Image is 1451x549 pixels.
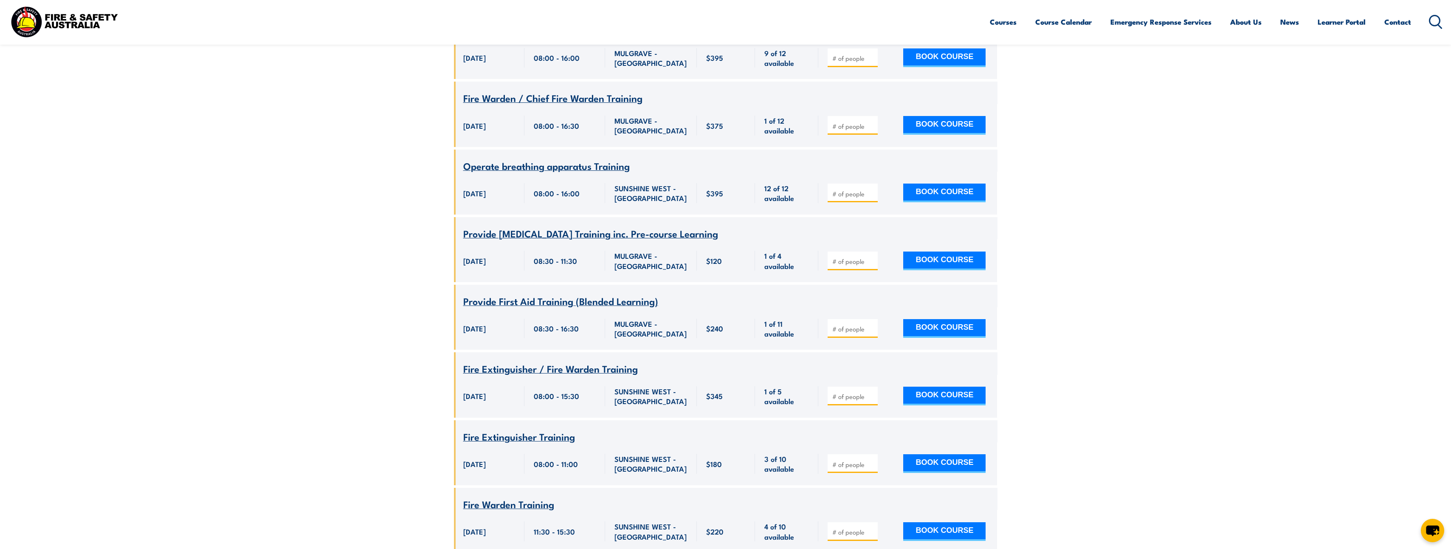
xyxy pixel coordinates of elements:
span: 08:00 - 16:00 [534,53,580,62]
button: BOOK COURSE [903,48,986,67]
span: $220 [706,526,724,536]
span: Fire Warden Training [463,497,554,511]
span: 1 of 4 available [764,251,809,271]
span: 08:00 - 11:00 [534,459,578,469]
input: # of people [832,460,875,469]
span: SUNSHINE WEST - [GEOGRAPHIC_DATA] [614,454,687,474]
span: $240 [706,323,723,333]
button: BOOK COURSE [903,387,986,405]
span: MULGRAVE - [GEOGRAPHIC_DATA] [614,116,687,136]
span: $395 [706,188,723,198]
span: 08:00 - 15:30 [534,391,579,401]
span: $395 [706,53,723,62]
span: SUNSHINE WEST - [GEOGRAPHIC_DATA] [614,521,687,541]
span: 1 of 11 available [764,319,809,339]
a: Contact [1384,11,1411,33]
a: Courses [990,11,1017,33]
span: 4 of 10 available [764,521,809,541]
button: BOOK COURSE [903,319,986,338]
span: $375 [706,121,723,130]
span: Provide First Aid Training (Blended Learning) [463,294,658,308]
span: [DATE] [463,256,486,266]
a: About Us [1230,11,1262,33]
span: [DATE] [463,188,486,198]
input: # of people [832,190,875,198]
a: Fire Warden / Chief Fire Warden Training [463,93,642,104]
span: 08:00 - 16:00 [534,188,580,198]
span: SUNSHINE WEST - [GEOGRAPHIC_DATA] [614,183,687,203]
span: [DATE] [463,526,486,536]
span: [DATE] [463,323,486,333]
button: BOOK COURSE [903,454,986,473]
span: [DATE] [463,121,486,130]
span: [DATE] [463,53,486,62]
a: Course Calendar [1035,11,1092,33]
input: # of people [832,528,875,536]
span: $180 [706,459,722,469]
a: News [1280,11,1299,33]
a: Provide [MEDICAL_DATA] Training inc. Pre-course Learning [463,229,718,239]
button: BOOK COURSE [903,252,986,270]
a: Fire Warden Training [463,499,554,510]
span: Fire Extinguisher / Fire Warden Training [463,361,638,376]
span: 08:30 - 11:30 [534,256,577,266]
span: [DATE] [463,391,486,401]
input: # of people [832,392,875,401]
a: Learner Portal [1318,11,1366,33]
button: BOOK COURSE [903,522,986,541]
span: 9 of 12 available [764,48,809,68]
span: Fire Extinguisher Training [463,429,575,444]
span: 11:30 - 15:30 [534,526,575,536]
a: Fire Extinguisher Training [463,432,575,442]
a: Emergency Response Services [1110,11,1212,33]
span: [DATE] [463,459,486,469]
span: 12 of 12 available [764,183,809,203]
span: Operate breathing apparatus Training [463,158,630,173]
span: MULGRAVE - [GEOGRAPHIC_DATA] [614,48,687,68]
button: BOOK COURSE [903,116,986,135]
button: chat-button [1421,519,1444,542]
span: 08:00 - 16:30 [534,121,579,130]
span: MULGRAVE - [GEOGRAPHIC_DATA] [614,319,687,339]
a: Provide First Aid Training (Blended Learning) [463,296,658,307]
input: # of people [832,257,875,266]
a: Operate breathing apparatus Training [463,161,630,172]
button: BOOK COURSE [903,184,986,202]
input: # of people [832,325,875,333]
span: $120 [706,256,722,266]
span: Fire Warden / Chief Fire Warden Training [463,91,642,105]
span: $345 [706,391,723,401]
span: 1 of 12 available [764,116,809,136]
span: 08:30 - 16:30 [534,323,579,333]
span: SUNSHINE WEST - [GEOGRAPHIC_DATA] [614,386,687,406]
input: # of people [832,54,875,62]
span: MULGRAVE - [GEOGRAPHIC_DATA] [614,251,687,271]
span: 1 of 5 available [764,386,809,406]
span: 3 of 10 available [764,454,809,474]
span: Provide [MEDICAL_DATA] Training inc. Pre-course Learning [463,226,718,241]
a: Fire Extinguisher / Fire Warden Training [463,364,638,374]
input: # of people [832,122,875,130]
